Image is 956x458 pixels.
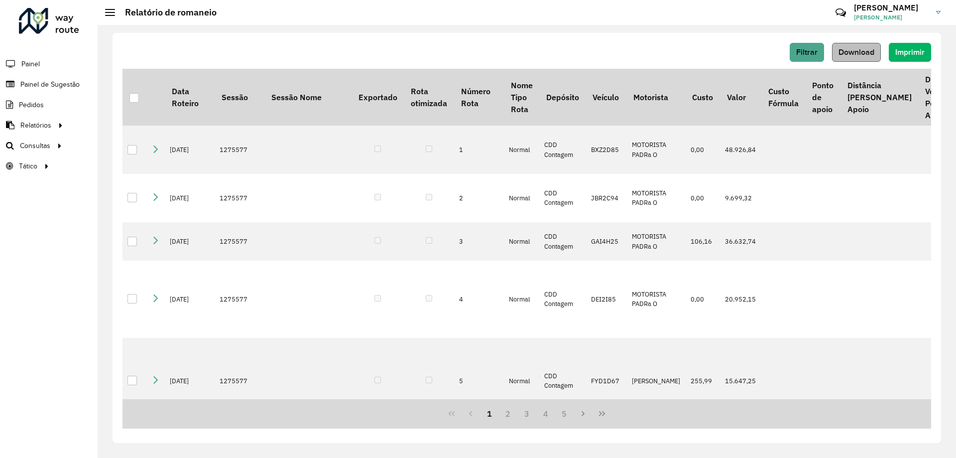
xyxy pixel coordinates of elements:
[720,174,761,222] td: 9.699,32
[454,222,504,261] td: 3
[586,69,627,126] th: Veículo
[840,69,918,126] th: Distância [PERSON_NAME] Apoio
[165,338,215,425] td: [DATE]
[504,174,539,222] td: Normal
[720,338,761,425] td: 15.647,25
[889,43,931,62] button: Imprimir
[627,174,686,222] td: MOTORISTA PADRa O
[115,7,217,18] h2: Relatório de romaneio
[790,43,824,62] button: Filtrar
[215,261,264,337] td: 1275577
[686,261,720,337] td: 0,00
[574,404,593,423] button: Next Page
[504,261,539,337] td: Normal
[504,338,539,425] td: Normal
[165,222,215,261] td: [DATE]
[832,43,881,62] button: Download
[215,126,264,174] td: 1275577
[215,174,264,222] td: 1275577
[480,404,499,423] button: 1
[454,338,504,425] td: 5
[555,404,574,423] button: 5
[454,174,504,222] td: 2
[830,2,851,23] a: Contato Rápido
[504,69,539,126] th: Nome Tipo Rota
[404,69,454,126] th: Rota otimizada
[539,174,586,222] td: CDD Contagem
[586,174,627,222] td: JBR2C94
[586,338,627,425] td: FYD1D67
[352,69,404,126] th: Exportado
[720,126,761,174] td: 48.926,84
[165,261,215,337] td: [DATE]
[264,69,352,126] th: Sessão Nome
[165,174,215,222] td: [DATE]
[895,48,925,56] span: Imprimir
[686,174,720,222] td: 0,00
[805,69,840,126] th: Ponto de apoio
[720,222,761,261] td: 36.632,74
[21,59,40,69] span: Painel
[627,261,686,337] td: MOTORISTA PADRa O
[19,100,44,110] span: Pedidos
[627,69,686,126] th: Motorista
[686,126,720,174] td: 0,00
[539,126,586,174] td: CDD Contagem
[586,222,627,261] td: GAI4H25
[686,338,720,425] td: 255,99
[796,48,818,56] span: Filtrar
[686,222,720,261] td: 106,16
[539,261,586,337] td: CDD Contagem
[215,69,264,126] th: Sessão
[593,404,611,423] button: Last Page
[838,48,874,56] span: Download
[627,126,686,174] td: MOTORISTA PADRa O
[854,3,929,12] h3: [PERSON_NAME]
[165,126,215,174] td: [DATE]
[720,261,761,337] td: 20.952,15
[454,261,504,337] td: 4
[854,13,929,22] span: [PERSON_NAME]
[517,404,536,423] button: 3
[454,69,504,126] th: Número Rota
[454,126,504,174] td: 1
[498,404,517,423] button: 2
[215,338,264,425] td: 1275577
[627,338,686,425] td: [PERSON_NAME]
[586,126,627,174] td: BXZ2D85
[19,161,37,171] span: Tático
[627,222,686,261] td: MOTORISTA PADRa O
[720,69,761,126] th: Valor
[165,69,215,126] th: Data Roteiro
[586,261,627,337] td: DEI2I85
[20,141,50,151] span: Consultas
[20,120,51,131] span: Relatórios
[504,126,539,174] td: Normal
[686,69,720,126] th: Custo
[20,79,80,90] span: Painel de Sugestão
[539,338,586,425] td: CDD Contagem
[536,404,555,423] button: 4
[539,222,586,261] td: CDD Contagem
[761,69,805,126] th: Custo Fórmula
[215,222,264,261] td: 1275577
[539,69,586,126] th: Depósito
[504,222,539,261] td: Normal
